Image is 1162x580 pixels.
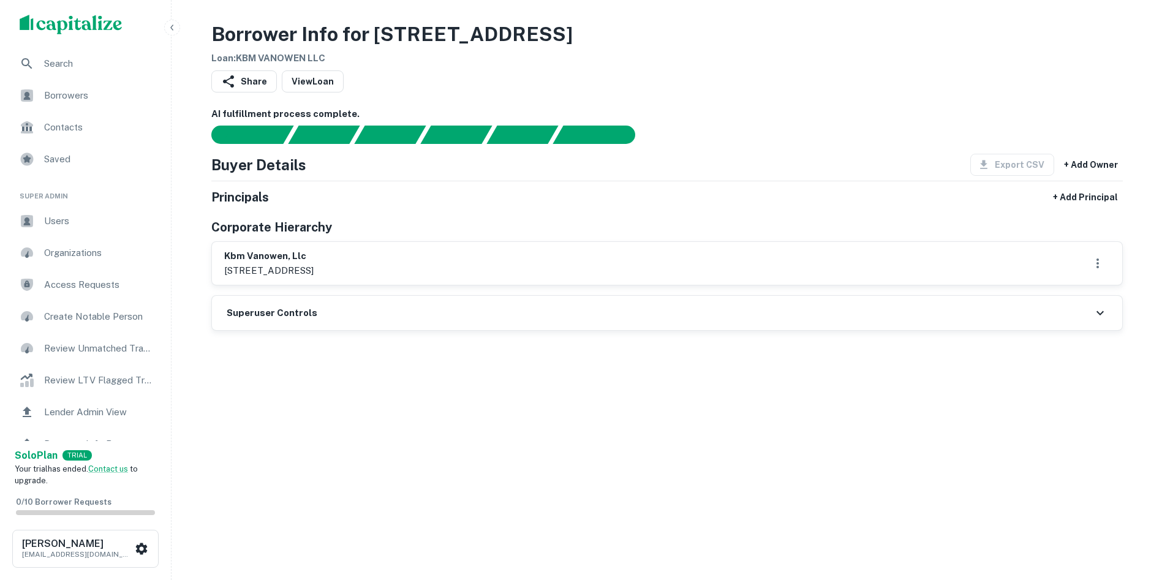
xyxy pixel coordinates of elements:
[211,20,573,49] h3: Borrower Info for [STREET_ADDRESS]
[1059,154,1123,176] button: + Add Owner
[44,373,154,388] span: Review LTV Flagged Transactions
[420,126,492,144] div: Principals found, AI now looking for contact information...
[10,49,161,78] a: Search
[1101,443,1162,502] iframe: Chat Widget
[211,218,332,236] h5: Corporate Hierarchy
[44,214,154,228] span: Users
[16,497,111,507] span: 0 / 10 Borrower Requests
[44,88,154,103] span: Borrowers
[10,145,161,174] a: Saved
[10,334,161,363] a: Review Unmatched Transactions
[211,70,277,92] button: Share
[44,341,154,356] span: Review Unmatched Transactions
[22,549,132,560] p: [EMAIL_ADDRESS][DOMAIN_NAME]
[44,405,154,420] span: Lender Admin View
[10,238,161,268] a: Organizations
[227,306,317,320] h6: Superuser Controls
[211,188,269,206] h5: Principals
[62,450,92,461] div: TRIAL
[10,206,161,236] a: Users
[10,429,161,459] a: Borrower Info Requests
[10,113,161,142] a: Contacts
[10,270,161,299] a: Access Requests
[88,464,128,473] a: Contact us
[44,309,154,324] span: Create Notable Person
[211,107,1123,121] h6: AI fulfillment process complete.
[10,397,161,427] a: Lender Admin View
[10,81,161,110] a: Borrowers
[288,126,360,144] div: Your request is received and processing...
[20,15,123,34] img: capitalize-logo.png
[44,437,154,451] span: Borrower Info Requests
[44,120,154,135] span: Contacts
[44,152,154,167] span: Saved
[1048,186,1123,208] button: + Add Principal
[486,126,558,144] div: Principals found, still searching for contact information. This may take time...
[15,448,58,463] a: SoloPlan
[354,126,426,144] div: Documents found, AI parsing details...
[197,126,289,144] div: Sending borrower request to AI...
[10,366,161,395] a: Review LTV Flagged Transactions
[15,464,138,486] span: Your trial has ended. to upgrade.
[22,539,132,549] h6: [PERSON_NAME]
[211,154,306,176] h4: Buyer Details
[224,249,314,263] h6: kbm vanowen, llc
[211,51,573,66] h6: Loan : KBM VANOWEN LLC
[44,277,154,292] span: Access Requests
[44,56,154,71] span: Search
[12,530,159,568] button: [PERSON_NAME][EMAIL_ADDRESS][DOMAIN_NAME]
[224,263,314,278] p: [STREET_ADDRESS]
[15,450,58,461] strong: Solo Plan
[553,126,650,144] div: AI fulfillment process complete.
[44,246,154,260] span: Organizations
[282,70,344,92] a: ViewLoan
[10,176,161,206] li: Super Admin
[10,302,161,331] a: Create Notable Person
